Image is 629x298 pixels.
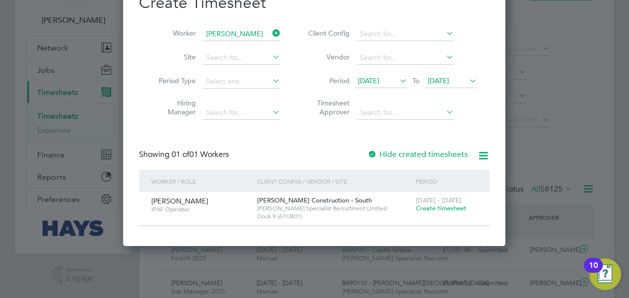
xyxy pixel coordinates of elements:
[416,196,461,204] span: [DATE] - [DATE]
[257,204,411,212] span: [PERSON_NAME] Specialist Recruitment Limited
[255,170,413,193] div: Client Config / Vendor / Site
[151,29,196,38] label: Worker
[257,212,411,220] span: Dock 9 (67CB01)
[139,149,231,160] div: Showing
[151,76,196,85] label: Period Type
[151,205,250,213] span: IPAF Operator
[151,99,196,116] label: Hiring Manager
[172,149,189,159] span: 01 of
[409,74,422,87] span: To
[151,52,196,61] label: Site
[149,170,255,193] div: Worker / Role
[357,27,454,41] input: Search for...
[203,75,280,89] input: Select one
[203,27,280,41] input: Search for...
[416,204,466,212] span: Create timesheet
[172,149,229,159] span: 01 Workers
[367,149,468,159] label: Hide created timesheets
[589,258,621,290] button: Open Resource Center, 10 new notifications
[305,76,350,85] label: Period
[428,76,449,85] span: [DATE]
[357,106,454,120] input: Search for...
[305,29,350,38] label: Client Config
[305,99,350,116] label: Timesheet Approver
[358,76,379,85] span: [DATE]
[413,170,480,193] div: Period
[257,196,372,204] span: [PERSON_NAME] Construction - South
[151,197,208,205] span: [PERSON_NAME]
[305,52,350,61] label: Vendor
[203,51,280,65] input: Search for...
[589,265,598,278] div: 10
[203,106,280,120] input: Search for...
[357,51,454,65] input: Search for...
